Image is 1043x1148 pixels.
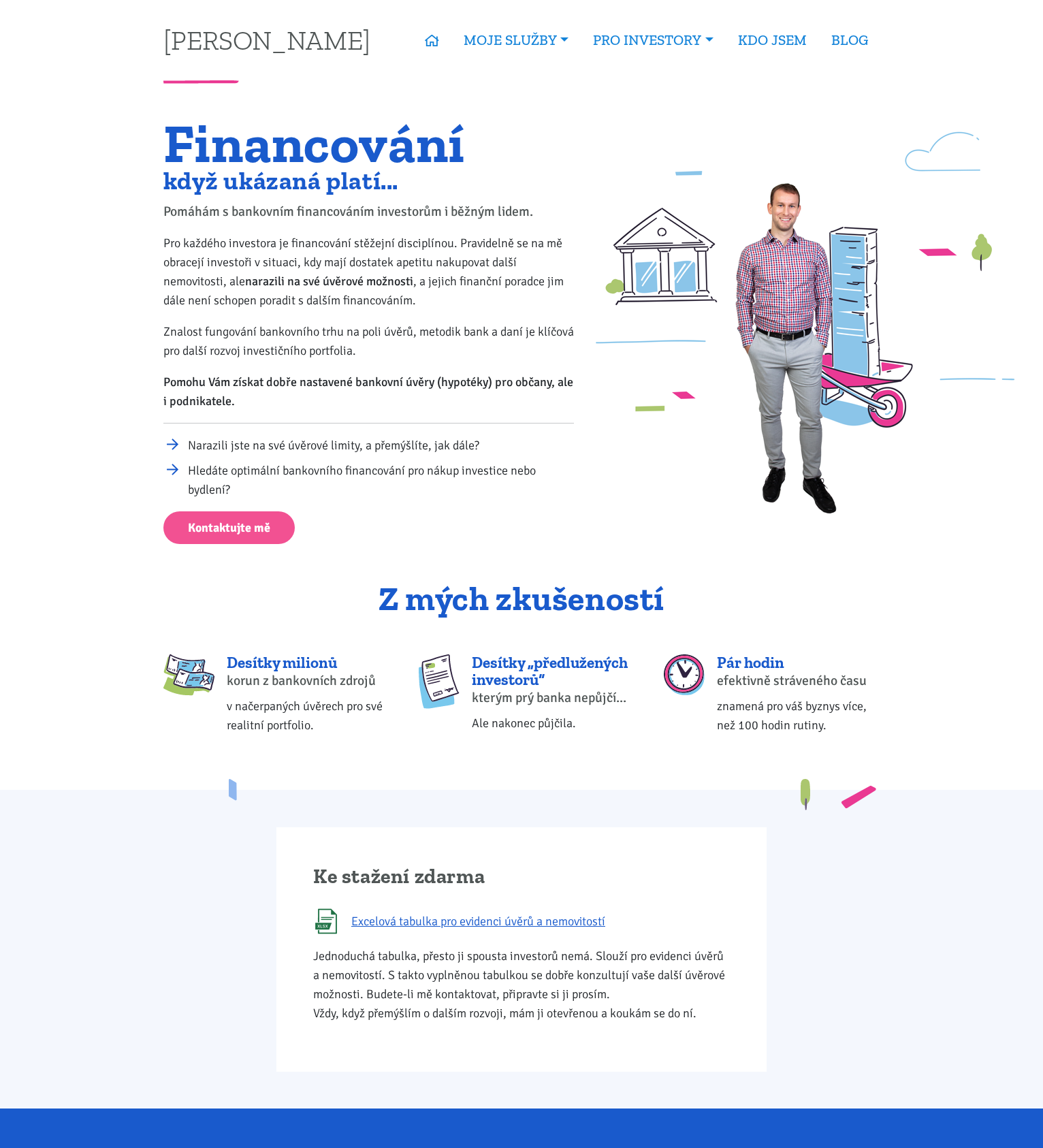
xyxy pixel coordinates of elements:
li: Narazili jste na své úvěrové limity, a přemýšlíte, jak dále? [188,436,574,455]
h1: Financování [163,121,574,166]
h2: když ukázaná platí... [163,170,574,192]
a: MOJE SLUŽBY [451,25,581,56]
h2: Z mých zkušeností [163,581,880,618]
div: Desítky milionů [227,654,390,671]
a: [PERSON_NAME] [163,27,370,53]
strong: Pomohu Vám získat dobře nastavené bankovní úvěry (hypotéky) pro občany, ale i podnikatele. [163,374,573,409]
p: Pro každého investora je financování stěžejní disciplínou. Pravidelně se na mě obracejí investoři... [163,234,574,310]
div: kterým prý banka nepůjčí... [472,688,635,707]
div: v načerpaných úvěrech pro své realitní portfolio. [227,697,390,735]
li: Hledáte optimální bankovního financování pro nákup investice nebo bydlení? [188,461,574,499]
a: KDO JSEM [726,25,819,56]
a: Excelová tabulka pro evidenci úvěrů a nemovitostí [313,908,730,934]
div: Pár hodin [717,654,880,671]
p: Znalost fungování bankovního trhu na poli úvěrů, metodik bank a daní je klíčová pro další rozvoj ... [163,322,574,360]
div: Ale nakonec půjčila. [472,714,635,733]
div: znamená pro váš byznys více, než 100 hodin rutiny. [717,697,880,735]
p: Pomáhám s bankovním financováním investorům i běžným lidem. [163,202,574,221]
div: efektivně stráveného času [717,671,880,690]
span: Excelová tabulka pro evidenci úvěrů a nemovitostí [351,912,605,931]
h2: Ke stažení zdarma [313,864,730,890]
div: korun z bankovních zdrojů [227,671,390,690]
strong: narazili na své úvěrové možnosti [245,274,413,289]
a: PRO INVESTORY [581,25,725,56]
div: Desítky „předlužených investorů“ [472,654,635,689]
img: XLSX (Excel) [313,908,339,934]
a: Kontaktujte mě [163,511,295,545]
a: BLOG [819,25,880,56]
p: Jednoduchá tabulka, přesto ji spousta investorů nemá. Slouží pro evidenci úvěrů a nemovitostí. S ... [313,946,730,1023]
